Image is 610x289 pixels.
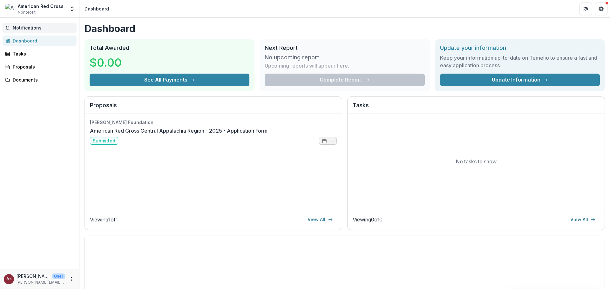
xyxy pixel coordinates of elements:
[90,127,268,135] a: American Red Cross Central Appalachia Region - 2025 - Application Form
[353,216,383,223] p: Viewing 0 of 0
[90,216,118,223] p: Viewing 1 of 1
[440,54,600,69] h3: Keep your information up-to-date on Temelio to ensure a fast and easy application process.
[13,50,71,57] div: Tasks
[85,5,109,12] div: Dashboard
[304,214,337,225] a: View All
[440,44,600,51] h2: Update your information
[3,49,77,59] a: Tasks
[18,10,36,15] span: Nonprofit
[17,279,65,285] p: [PERSON_NAME][EMAIL_ADDRESS][PERSON_NAME][DOMAIN_NAME]
[3,23,77,33] button: Notifications
[579,3,592,15] button: Partners
[566,214,600,225] a: View All
[68,3,77,15] button: Open entity switcher
[3,36,77,46] a: Dashboard
[18,3,64,10] div: American Red Cross
[13,25,74,31] span: Notifications
[52,273,65,279] p: User
[5,4,15,14] img: American Red Cross
[90,102,337,114] h2: Proposals
[13,63,71,70] div: Proposals
[353,102,600,114] h2: Tasks
[456,158,497,165] p: No tasks to show
[68,275,75,283] button: More
[265,54,319,61] h3: No upcoming report
[265,44,424,51] h2: Next Report
[90,74,249,86] button: See All Payments
[90,54,137,71] h3: $0.00
[17,273,50,279] p: [PERSON_NAME] <[PERSON_NAME][EMAIL_ADDRESS][PERSON_NAME][DOMAIN_NAME]>
[265,62,349,69] p: Upcoming reports will appear here.
[90,44,249,51] h2: Total Awarded
[13,37,71,44] div: Dashboard
[6,277,12,281] div: Ashley Horbachewski <ashley.horbachewski@redcross.org>
[440,74,600,86] a: Update Information
[82,4,112,13] nav: breadcrumb
[595,3,607,15] button: Get Help
[85,23,605,34] h1: Dashboard
[3,75,77,85] a: Documents
[13,76,71,83] div: Documents
[3,62,77,72] a: Proposals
